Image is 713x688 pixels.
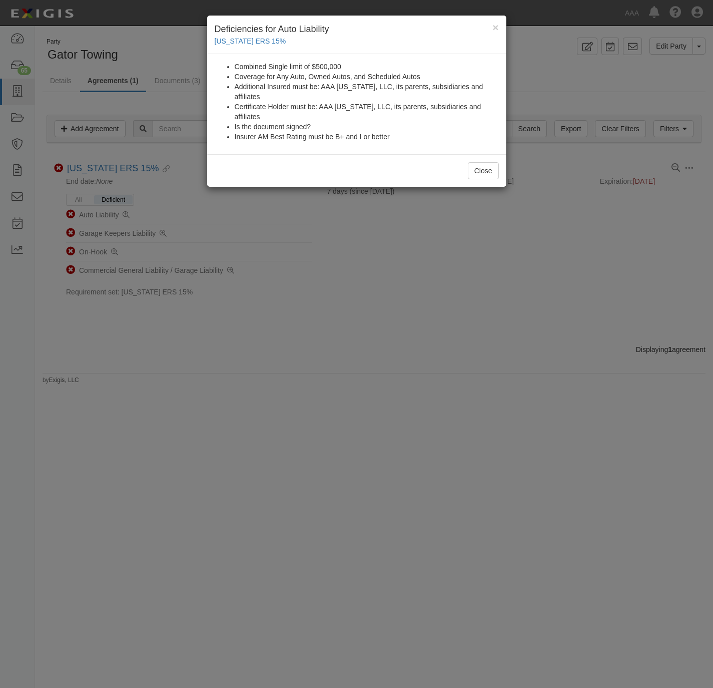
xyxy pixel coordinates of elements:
[235,102,499,122] li: Certificate Holder must be: AAA [US_STATE], LLC, its parents, subsidiaries and affiliates
[492,22,498,33] button: Close
[235,132,499,142] li: Insurer AM Best Rating must be B+ and I or better
[235,62,499,72] li: Combined Single limit of $500,000
[468,162,499,179] button: Close
[215,23,499,36] h4: Deficiencies for Auto Liability
[215,37,286,45] a: [US_STATE] ERS 15%
[235,82,499,102] li: Additional Insured must be: AAA [US_STATE], LLC, its parents, subsidiaries and affiliates
[235,122,499,132] li: Is the document signed?
[235,72,499,82] li: Coverage for Any Auto, Owned Autos, and Scheduled Autos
